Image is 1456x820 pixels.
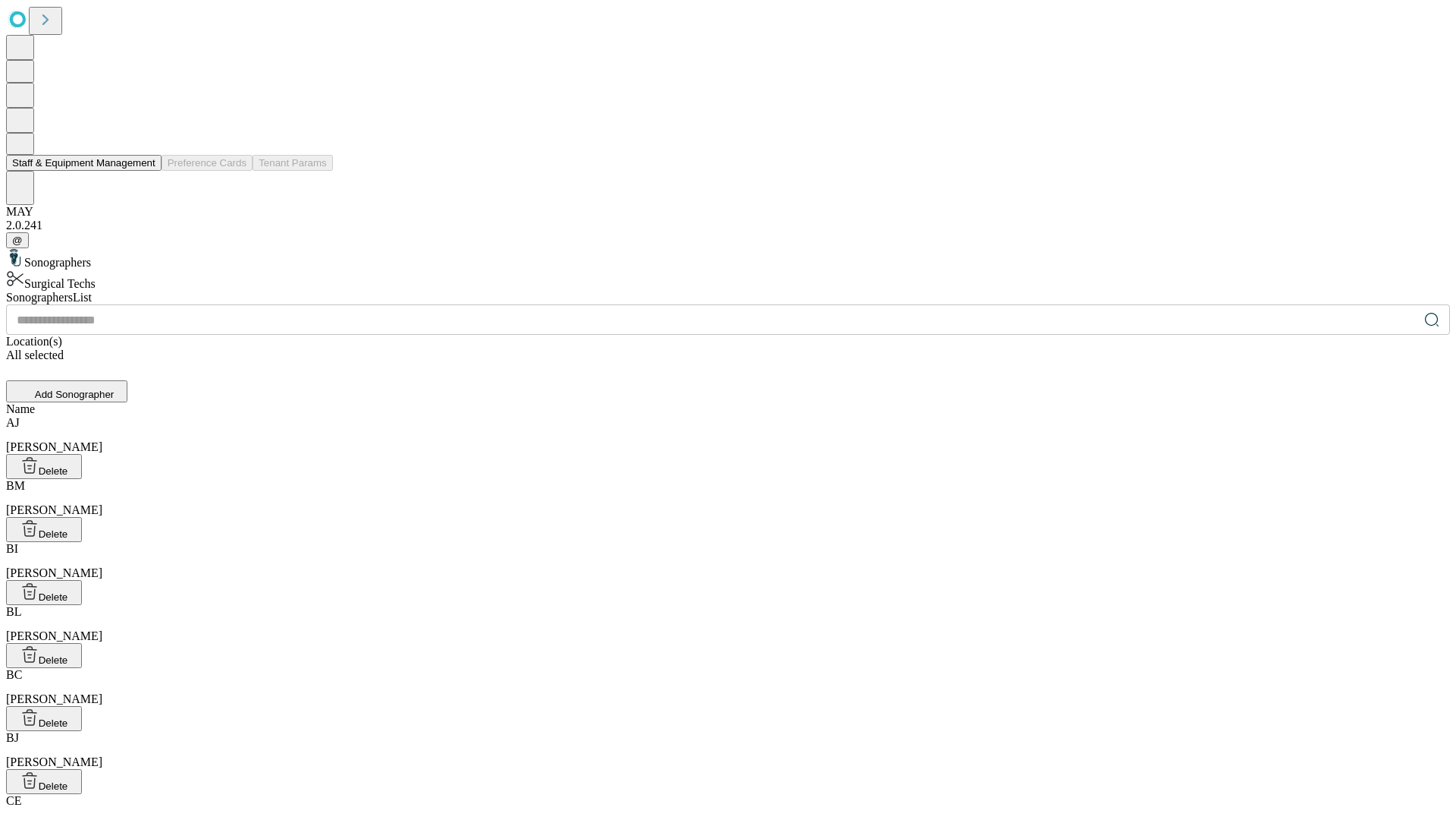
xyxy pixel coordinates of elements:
[39,528,68,540] span: Delete
[39,465,68,477] span: Delete
[6,232,29,248] button: @
[6,380,127,402] button: Add Sonographer
[6,731,19,744] span: BJ
[6,248,1450,270] div: Sonographers
[35,389,114,400] span: Add Sonographer
[6,416,1450,454] div: [PERSON_NAME]
[39,654,68,666] span: Delete
[6,542,1450,580] div: [PERSON_NAME]
[6,219,1450,232] div: 2.0.241
[162,155,253,171] button: Preference Cards
[6,542,18,555] span: BI
[6,794,21,807] span: CE
[6,454,82,479] button: Delete
[6,643,82,668] button: Delete
[6,416,20,429] span: AJ
[6,335,62,348] span: Location(s)
[6,291,1450,304] div: Sonographers List
[6,668,1450,706] div: [PERSON_NAME]
[6,605,1450,643] div: [PERSON_NAME]
[39,717,68,729] span: Delete
[6,270,1450,291] div: Surgical Techs
[6,769,82,794] button: Delete
[6,605,21,618] span: BL
[39,591,68,603] span: Delete
[6,706,82,731] button: Delete
[6,479,25,492] span: BM
[6,517,82,542] button: Delete
[12,235,23,246] span: @
[6,580,82,605] button: Delete
[6,731,1450,769] div: [PERSON_NAME]
[6,155,162,171] button: Staff & Equipment Management
[6,348,1450,362] div: All selected
[253,155,333,171] button: Tenant Params
[6,402,1450,416] div: Name
[39,781,68,792] span: Delete
[6,668,22,681] span: BC
[6,479,1450,517] div: [PERSON_NAME]
[6,205,1450,219] div: MAY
